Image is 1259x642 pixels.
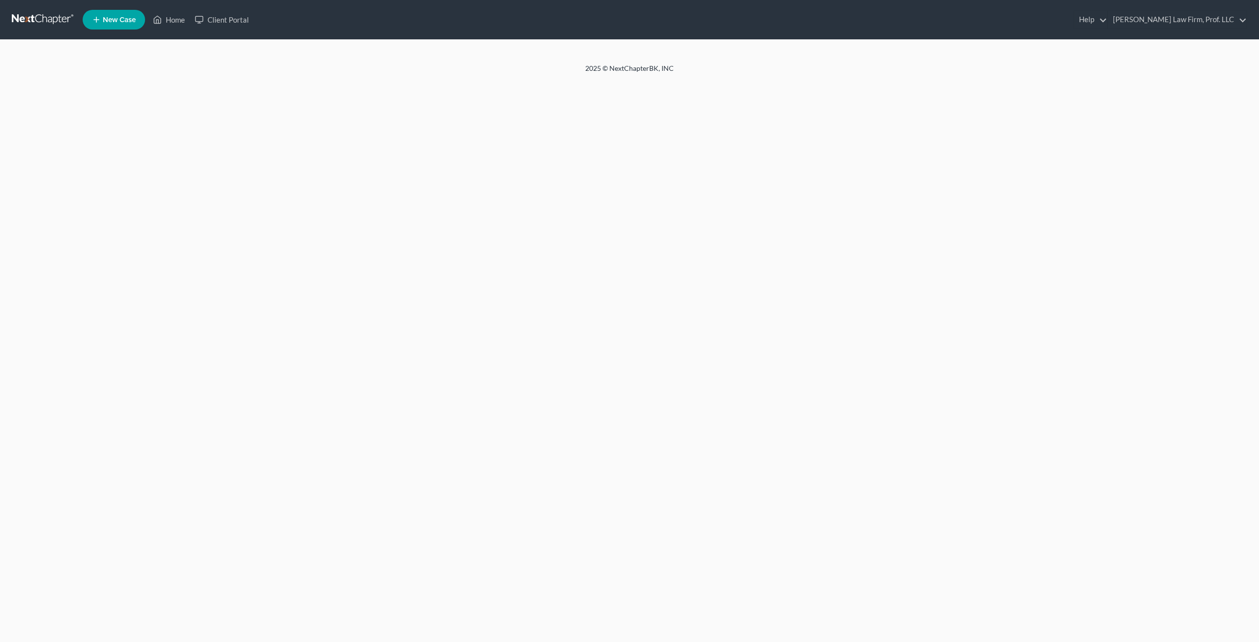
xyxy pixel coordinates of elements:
a: [PERSON_NAME] Law Firm, Prof. LLC [1108,11,1247,29]
div: 2025 © NextChapterBK, INC [349,63,910,81]
a: Home [148,11,190,29]
new-legal-case-button: New Case [83,10,145,30]
a: Client Portal [190,11,254,29]
a: Help [1074,11,1107,29]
